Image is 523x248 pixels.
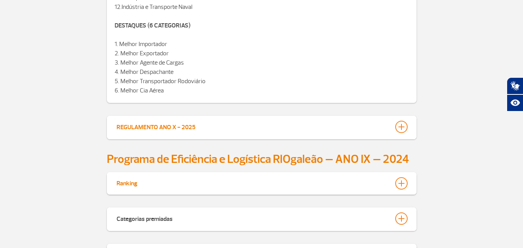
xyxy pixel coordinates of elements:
div: Plugin de acessibilidade da Hand Talk. [507,77,523,111]
strong: DESTAQUES (6 CATEGORIAS) [115,22,190,29]
button: REGULAMENTO ANO X - 2025 [116,120,407,133]
h2: Programa de Eficiência e Logística RIOgaleão – ANO IX – 2024 [107,152,417,166]
button: Abrir recursos assistivos. [507,94,523,111]
button: Ranking [116,177,407,190]
p: 1. Melhor Importador 2. Melhor Exportador 3. Melhor Agente de Cargas 4. Melhor Despachante 5. Mel... [115,39,409,95]
button: Categorias premiadas [116,212,407,225]
button: Abrir tradutor de língua de sinais. [507,77,523,94]
div: REGULAMENTO ANO X - 2025 [117,121,195,132]
div: Categorias premiadas [117,212,173,223]
div: Ranking [117,177,137,187]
